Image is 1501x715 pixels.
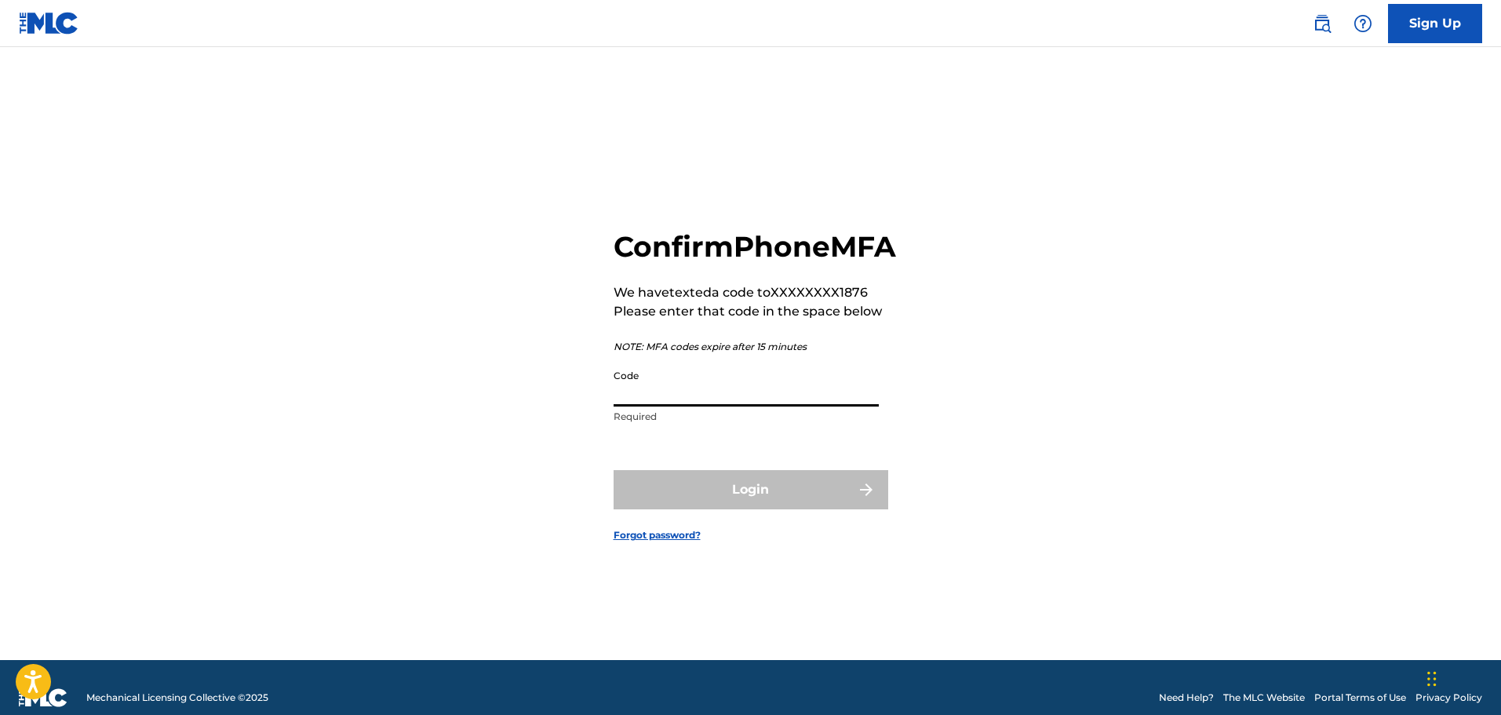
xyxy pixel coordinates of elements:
[1423,640,1501,715] iframe: Chat Widget
[1353,14,1372,33] img: help
[1313,14,1332,33] img: search
[1306,8,1338,39] a: Public Search
[19,688,67,707] img: logo
[614,340,896,354] p: NOTE: MFA codes expire after 15 minutes
[614,528,701,542] a: Forgot password?
[1415,691,1482,705] a: Privacy Policy
[1427,655,1437,702] div: Drag
[19,12,79,35] img: MLC Logo
[1314,691,1406,705] a: Portal Terms of Use
[614,283,896,302] p: We have texted a code to XXXXXXXX1876
[1347,8,1379,39] div: Help
[1223,691,1305,705] a: The MLC Website
[1388,4,1482,43] a: Sign Up
[614,229,896,264] h2: Confirm Phone MFA
[614,302,896,321] p: Please enter that code in the space below
[86,691,268,705] span: Mechanical Licensing Collective © 2025
[614,410,879,424] p: Required
[1159,691,1214,705] a: Need Help?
